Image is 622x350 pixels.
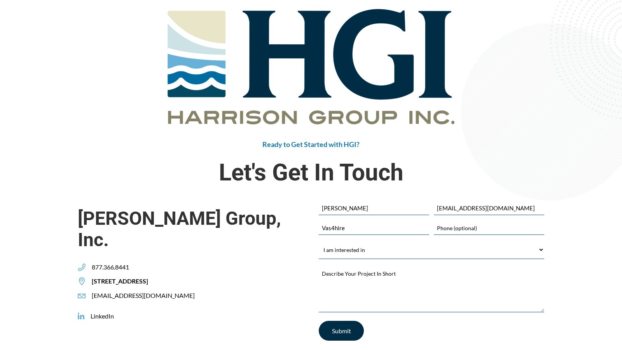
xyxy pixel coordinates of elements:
a: [EMAIL_ADDRESS][DOMAIN_NAME] [78,292,195,300]
span: [STREET_ADDRESS] [86,277,148,285]
span: LinkedIn [84,312,114,320]
input: Phone (optional) [434,221,544,234]
span: Let's Get In Touch [78,156,544,189]
a: [STREET_ADDRESS] [78,277,148,285]
span: [EMAIL_ADDRESS][DOMAIN_NAME] [86,292,195,300]
input: Company (optional) [319,221,429,234]
a: 877.366.8441 [78,263,129,271]
span: 877.366.8441 [86,263,129,271]
span: Ready to Get Started with HGI? [262,140,360,149]
input: Name [319,201,429,215]
input: Submit [319,321,364,341]
input: Email [434,201,544,215]
a: LinkedIn [78,312,114,320]
span: [PERSON_NAME] Group, Inc. [78,208,303,250]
